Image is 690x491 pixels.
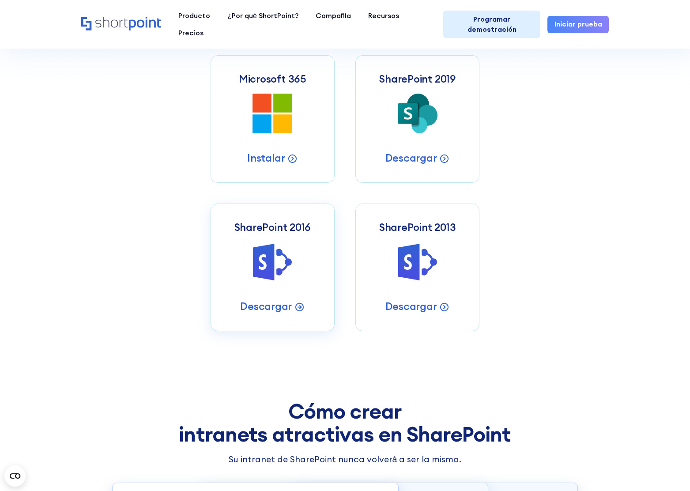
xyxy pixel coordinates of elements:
font: Producto [178,11,210,20]
a: Microsoft 365Instalar [211,55,335,183]
button: Open CMP widget [4,465,26,487]
font: SharePoint 2013 [379,221,456,234]
a: SharePoint 2013Descargar [355,204,479,331]
font: ¿Por qué ShortPoint? [227,11,298,20]
font: Iniciar prueba [554,19,602,28]
a: Recursos [359,7,407,24]
a: Programar demostración [443,11,541,38]
font: Descargar [385,151,437,164]
a: Producto [170,7,219,24]
div: Widget de chat [531,389,690,491]
a: Compañía [307,7,359,24]
font: Precios [178,28,204,37]
font: Descargar [385,300,437,313]
font: SharePoint 2019 [379,72,455,85]
font: Su intranet de SharePoint nunca volverá a ser la misma. [229,453,462,465]
font: Instalar [247,151,285,164]
iframe: Chat Widget [531,389,690,491]
a: Hogar [81,17,162,32]
font: Programar demostración [468,15,517,34]
font: Descargar [240,300,292,313]
a: Precios [170,24,212,42]
a: SharePoint 2016Descargar [211,204,335,331]
font: Microsoft 365 [239,72,306,85]
font: SharePoint 2016 [234,221,311,234]
a: SharePoint 2019Descargar [355,55,479,183]
font: Recursos [368,11,399,20]
font: Compañía [316,11,351,20]
a: ¿Por qué ShortPoint? [219,7,307,24]
font: Cómo crear [288,398,402,424]
a: Iniciar prueba [547,16,609,33]
font: intranets atractivas en SharePoint [179,421,511,447]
